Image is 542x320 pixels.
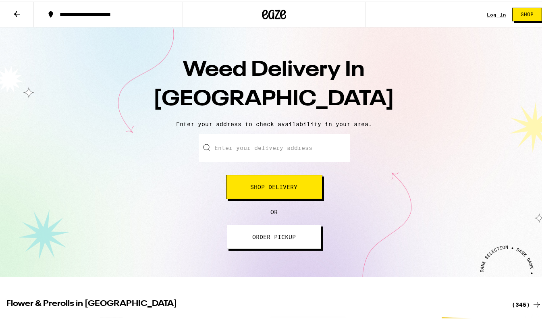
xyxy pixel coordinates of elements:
[226,173,322,197] button: Shop Delivery
[227,223,321,247] button: ORDER PICKUP
[512,6,542,20] button: Shop
[512,298,542,308] a: (345)
[154,87,395,108] span: [GEOGRAPHIC_DATA]
[133,54,415,113] h1: Weed Delivery In
[270,207,278,214] span: OR
[5,6,58,12] span: Hi. Need any help?
[251,183,298,188] span: Shop Delivery
[252,233,296,238] span: ORDER PICKUP
[8,119,540,126] p: Enter your address to check availability in your area.
[6,298,502,308] h2: Flower & Prerolls in [GEOGRAPHIC_DATA]
[521,10,534,15] span: Shop
[487,10,506,16] a: Log In
[199,132,350,160] input: Enter your delivery address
